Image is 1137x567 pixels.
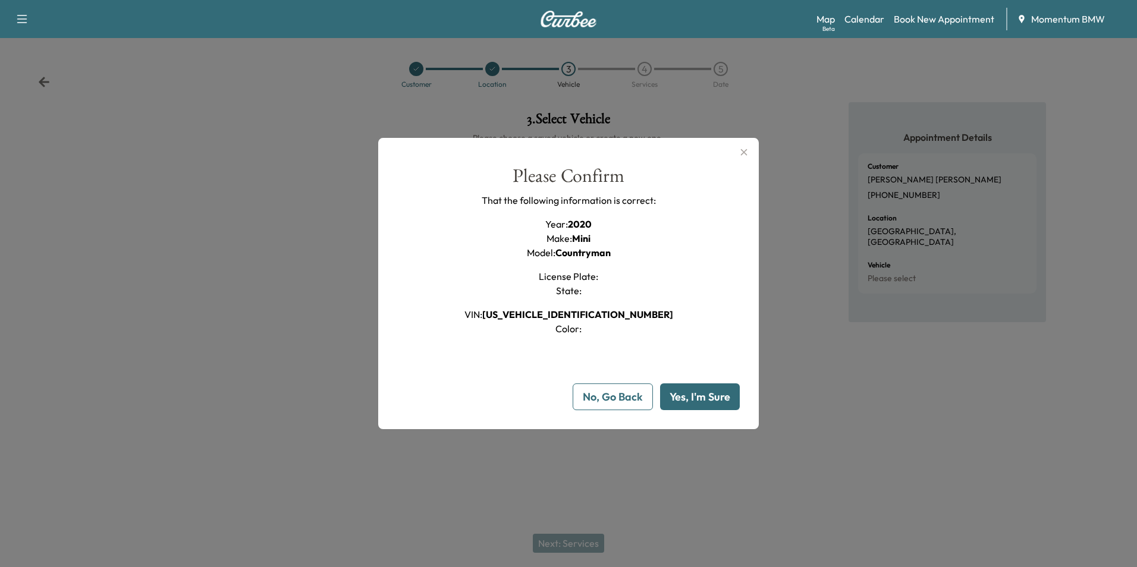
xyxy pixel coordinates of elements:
p: That the following information is correct: [482,193,656,207]
a: MapBeta [816,12,835,26]
span: Mini [572,232,591,244]
h1: Model : [527,245,611,260]
span: Momentum BMW [1031,12,1105,26]
h1: Color : [555,322,582,336]
button: No, Go Back [573,383,653,410]
div: Beta [822,24,835,33]
h1: Year : [545,217,592,231]
button: Yes, I'm Sure [660,383,740,410]
h1: Make : [546,231,591,245]
span: 2020 [568,218,592,230]
div: Please Confirm [513,166,624,193]
a: Calendar [844,12,884,26]
a: Book New Appointment [894,12,994,26]
h1: State : [556,283,582,298]
span: Countryman [555,247,611,259]
h1: VIN : [464,307,673,322]
span: [US_VEHICLE_IDENTIFICATION_NUMBER] [482,308,673,320]
h1: License Plate : [539,269,598,283]
img: Curbee Logo [540,11,597,27]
